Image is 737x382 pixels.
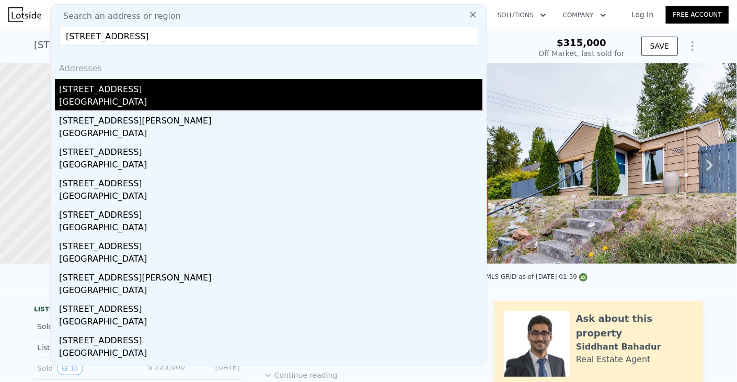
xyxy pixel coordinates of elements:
[59,127,482,142] div: [GEOGRAPHIC_DATA]
[59,362,482,378] div: [STREET_ADDRESS]
[59,190,482,205] div: [GEOGRAPHIC_DATA]
[8,7,41,22] img: Lotside
[666,6,729,24] a: Free Account
[59,236,482,253] div: [STREET_ADDRESS]
[59,347,482,362] div: [GEOGRAPHIC_DATA]
[59,253,482,267] div: [GEOGRAPHIC_DATA]
[34,38,286,52] div: [STREET_ADDRESS] , [GEOGRAPHIC_DATA] , WA 98106
[148,363,185,371] span: $ 225,000
[59,142,482,159] div: [STREET_ADDRESS]
[59,221,482,236] div: [GEOGRAPHIC_DATA]
[59,299,482,316] div: [STREET_ADDRESS]
[59,205,482,221] div: [STREET_ADDRESS]
[193,362,240,375] div: [DATE]
[55,10,181,23] span: Search an address or region
[576,311,693,341] div: Ask about this property
[59,284,482,299] div: [GEOGRAPHIC_DATA]
[489,6,555,25] button: Solutions
[264,370,338,380] button: Continue reading
[576,341,661,353] div: Siddhant Bahadur
[641,37,678,55] button: SAVE
[579,273,588,282] img: NWMLS Logo
[57,362,83,375] button: View historical data
[682,36,703,57] button: Show Options
[55,54,482,79] div: Addresses
[59,173,482,190] div: [STREET_ADDRESS]
[555,6,615,25] button: Company
[34,305,243,316] div: LISTING & SALE HISTORY
[59,330,482,347] div: [STREET_ADDRESS]
[59,79,482,96] div: [STREET_ADDRESS]
[557,37,606,48] span: $315,000
[37,342,130,353] div: Listed
[59,27,478,46] input: Enter an address, city, region, neighborhood or zip code
[59,96,482,110] div: [GEOGRAPHIC_DATA]
[59,110,482,127] div: [STREET_ADDRESS][PERSON_NAME]
[576,353,651,366] div: Real Estate Agent
[539,48,625,59] div: Off Market, last sold for
[37,320,130,333] div: Sold
[59,316,482,330] div: [GEOGRAPHIC_DATA]
[59,159,482,173] div: [GEOGRAPHIC_DATA]
[37,362,130,375] div: Sold
[59,267,482,284] div: [STREET_ADDRESS][PERSON_NAME]
[619,9,666,20] a: Log In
